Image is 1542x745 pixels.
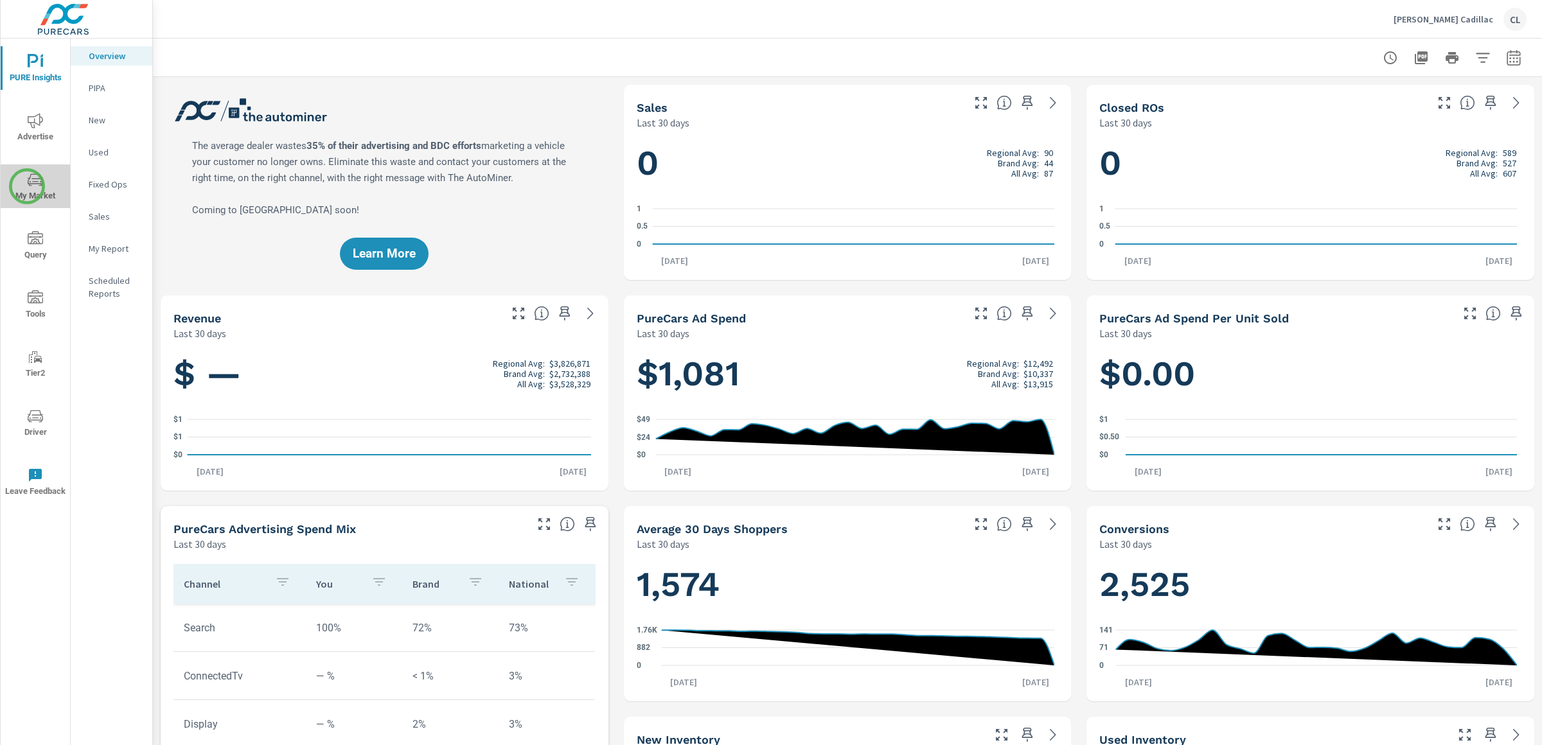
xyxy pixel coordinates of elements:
[1476,676,1521,688] p: [DATE]
[637,352,1059,396] h1: $1,081
[1485,306,1501,321] span: Average cost of advertising per each vehicle sold at the dealer over the selected date range. The...
[1394,13,1493,25] p: [PERSON_NAME] Cadillac
[1044,158,1053,168] p: 44
[637,204,641,213] text: 1
[637,522,788,536] h5: Average 30 Days Shoppers
[1013,676,1058,688] p: [DATE]
[71,239,152,258] div: My Report
[1017,514,1038,534] span: Save this to your personalized report
[402,708,499,741] td: 2%
[89,114,142,127] p: New
[1017,724,1038,745] span: Save this to your personalized report
[1503,158,1516,168] p: 527
[549,369,590,379] p: $2,732,388
[173,536,226,552] p: Last 30 days
[89,274,142,300] p: Scheduled Reports
[991,379,1019,389] p: All Avg:
[971,92,991,113] button: Make Fullscreen
[997,95,1012,110] span: Number of vehicles sold by the dealership over the selected date range. [Source: This data is sou...
[637,433,650,442] text: $24
[1024,369,1053,379] p: $10,337
[1017,303,1038,324] span: Save this to your personalized report
[173,433,182,442] text: $1
[89,242,142,255] p: My Report
[173,311,221,325] h5: Revenue
[499,660,595,692] td: 3%
[173,708,306,741] td: Display
[637,415,650,424] text: $49
[971,303,991,324] button: Make Fullscreen
[1408,45,1434,71] button: "Export Report to PDF"
[1013,465,1058,478] p: [DATE]
[1099,222,1110,231] text: 0.5
[4,468,66,499] span: Leave Feedback
[504,369,545,379] p: Brand Avg:
[1099,240,1104,249] text: 0
[499,611,595,644] td: 73%
[71,175,152,194] div: Fixed Ops
[637,563,1059,606] h1: 1,574
[1043,303,1063,324] a: See more details in report
[1099,536,1152,552] p: Last 30 days
[1,39,70,511] div: nav menu
[1099,326,1152,341] p: Last 30 days
[4,54,66,85] span: PURE Insights
[1434,92,1455,113] button: Make Fullscreen
[1099,626,1113,635] text: 141
[1460,303,1480,324] button: Make Fullscreen
[173,415,182,424] text: $1
[1024,379,1053,389] p: $13,915
[402,660,499,692] td: < 1%
[1480,724,1501,745] span: Save this to your personalized report
[4,290,66,322] span: Tools
[493,358,545,369] p: Regional Avg:
[89,146,142,159] p: Used
[173,522,356,536] h5: PureCars Advertising Spend Mix
[637,101,668,114] h5: Sales
[997,306,1012,321] span: Total cost of media for all PureCars channels for the selected dealership group over the selected...
[1506,724,1527,745] a: See more details in report
[188,465,233,478] p: [DATE]
[534,514,554,534] button: Make Fullscreen
[560,516,575,532] span: This table looks at how you compare to the amount of budget you spend per channel as opposed to y...
[1116,676,1161,688] p: [DATE]
[71,46,152,66] div: Overview
[306,660,402,692] td: — %
[1099,101,1164,114] h5: Closed ROs
[1044,168,1053,179] p: 87
[340,238,429,270] button: Learn More
[89,210,142,223] p: Sales
[1099,450,1108,459] text: $0
[402,611,499,644] td: 72%
[1470,45,1496,71] button: Apply Filters
[1115,254,1160,267] p: [DATE]
[991,724,1012,745] button: Make Fullscreen
[71,78,152,98] div: PIPA
[637,644,650,653] text: 882
[1434,514,1455,534] button: Make Fullscreen
[637,326,689,341] p: Last 30 days
[71,143,152,162] div: Used
[1460,516,1475,532] span: The number of dealer-specified goals completed by a visitor. [Source: This data is provided by th...
[412,577,457,590] p: Brand
[509,577,554,590] p: National
[997,516,1012,532] span: A rolling 30 day total of daily Shoppers on the dealership website, averaged over the selected da...
[173,352,596,396] h1: $ —
[1043,724,1063,745] a: See more details in report
[637,115,689,130] p: Last 30 days
[637,311,746,325] h5: PureCars Ad Spend
[89,178,142,191] p: Fixed Ops
[173,450,182,459] text: $0
[4,172,66,204] span: My Market
[1017,92,1038,113] span: Save this to your personalized report
[306,708,402,741] td: — %
[1099,115,1152,130] p: Last 30 days
[1476,254,1521,267] p: [DATE]
[580,303,601,324] a: See more details in report
[1455,724,1475,745] button: Make Fullscreen
[1480,92,1501,113] span: Save this to your personalized report
[89,82,142,94] p: PIPA
[4,349,66,381] span: Tier2
[549,379,590,389] p: $3,528,329
[1099,352,1521,396] h1: $0.00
